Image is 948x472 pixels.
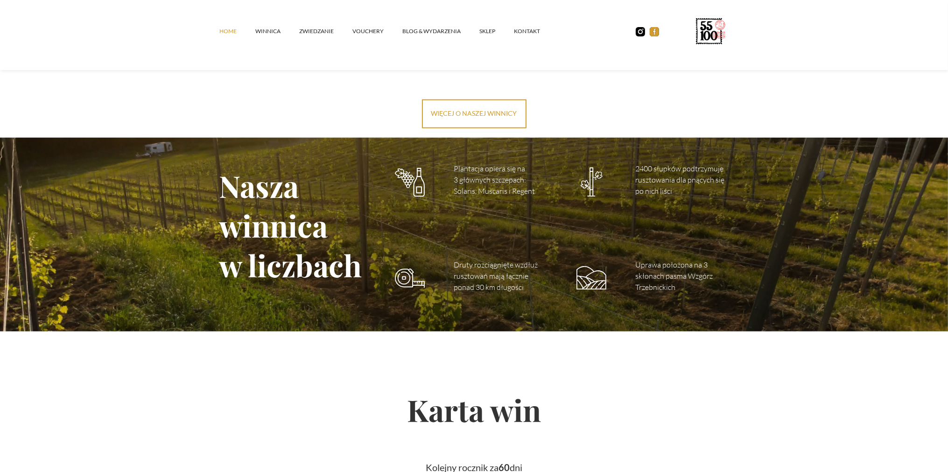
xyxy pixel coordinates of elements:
[454,163,548,197] p: Plantacja opiera się na 3 głównych szczepach: Solaris, Muscaris i Regent
[352,17,402,45] a: vouchery
[636,163,729,197] p: 2400 słupków podtrzymuje rusztowania dla pnących się po nich liści
[454,259,548,293] p: Druty rozciągnięte wzdłuż rusztowań mają łącznie ponad 30 km długości
[219,138,366,313] h1: Nasza winnica w liczbach
[514,17,559,45] a: kontakt
[219,17,255,45] a: Home
[219,362,729,458] h2: Karta win
[255,17,299,45] a: winnica
[479,17,514,45] a: SKLEP
[636,259,729,293] p: Uprawa położona na 3 skłonach pasma Wzgórz Trzebnickich
[422,99,527,128] a: więcej o naszej winnicy
[299,17,352,45] a: ZWIEDZANIE
[402,17,479,45] a: Blog & Wydarzenia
